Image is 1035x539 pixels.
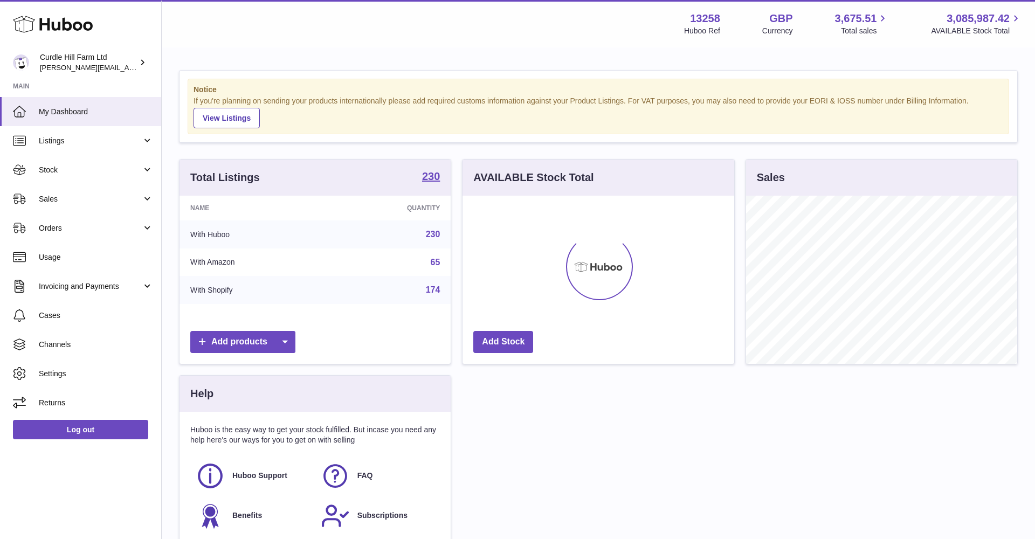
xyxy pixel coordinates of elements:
[757,170,785,185] h3: Sales
[473,170,594,185] h3: AVAILABLE Stock Total
[190,170,260,185] h3: Total Listings
[180,196,328,220] th: Name
[39,398,153,408] span: Returns
[426,285,440,294] a: 174
[39,252,153,262] span: Usage
[931,11,1022,36] a: 3,085,987.42 AVAILABLE Stock Total
[684,26,720,36] div: Huboo Ref
[328,196,451,220] th: Quantity
[947,11,1010,26] span: 3,085,987.42
[690,11,720,26] strong: 13258
[762,26,793,36] div: Currency
[357,510,408,521] span: Subscriptions
[321,461,435,490] a: FAQ
[39,281,142,292] span: Invoicing and Payments
[39,310,153,321] span: Cases
[194,108,260,128] a: View Listings
[180,276,328,304] td: With Shopify
[473,331,533,353] a: Add Stock
[931,26,1022,36] span: AVAILABLE Stock Total
[190,386,213,401] h3: Help
[39,107,153,117] span: My Dashboard
[39,223,142,233] span: Orders
[431,258,440,267] a: 65
[422,171,440,182] strong: 230
[190,425,440,445] p: Huboo is the easy way to get your stock fulfilled. But incase you need any help here's our ways f...
[40,52,137,73] div: Curdle Hill Farm Ltd
[196,461,310,490] a: Huboo Support
[39,369,153,379] span: Settings
[196,501,310,530] a: Benefits
[194,85,1003,95] strong: Notice
[180,248,328,277] td: With Amazon
[835,11,889,36] a: 3,675.51 Total sales
[39,194,142,204] span: Sales
[190,331,295,353] a: Add products
[39,340,153,350] span: Channels
[13,420,148,439] a: Log out
[194,96,1003,128] div: If you're planning on sending your products internationally please add required customs informati...
[39,136,142,146] span: Listings
[769,11,792,26] strong: GBP
[357,471,373,481] span: FAQ
[321,501,435,530] a: Subscriptions
[40,63,216,72] span: [PERSON_NAME][EMAIL_ADDRESS][DOMAIN_NAME]
[232,471,287,481] span: Huboo Support
[426,230,440,239] a: 230
[232,510,262,521] span: Benefits
[180,220,328,248] td: With Huboo
[422,171,440,184] a: 230
[841,26,889,36] span: Total sales
[13,54,29,71] img: miranda@diddlysquatfarmshop.com
[835,11,877,26] span: 3,675.51
[39,165,142,175] span: Stock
